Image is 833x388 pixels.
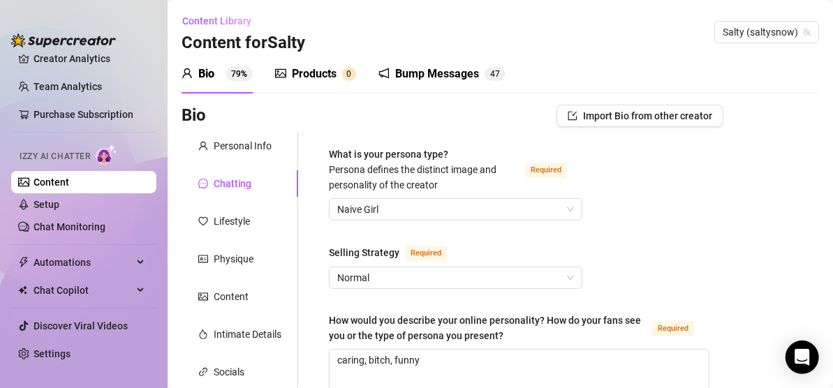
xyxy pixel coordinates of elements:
div: Personal Info [214,138,272,154]
label: How would you describe your online personality? How do your fans see you or the type of persona y... [329,313,709,343]
div: Products [292,66,337,82]
label: Selling Strategy [329,244,462,261]
div: Lifestyle [214,214,250,229]
span: message [198,179,208,188]
div: Physique [214,251,253,267]
a: Purchase Subscription [34,103,145,126]
span: Import Bio from other creator [583,110,712,121]
span: idcard [198,254,208,264]
sup: 0 [342,67,356,81]
a: Team Analytics [34,81,102,92]
span: Required [652,321,694,336]
span: import [568,111,577,121]
span: What is your persona type? [329,149,496,191]
span: notification [378,68,390,79]
span: picture [275,68,286,79]
a: Settings [34,348,71,359]
sup: 79% [226,67,253,81]
span: Chat Copilot [34,279,133,301]
span: link [198,367,208,377]
span: Persona defines the distinct image and personality of the creator [329,164,496,191]
span: Izzy AI Chatter [20,150,90,163]
sup: 47 [485,67,506,81]
img: logo-BBDzfeDw.svg [11,33,116,47]
span: Naive Girl [337,199,574,220]
span: picture [198,292,208,301]
div: Intimate Details [214,327,281,342]
div: Bump Messages [395,66,479,82]
button: Content Library [182,10,263,32]
span: 7 [495,69,500,79]
img: Chat Copilot [18,285,27,295]
span: user [198,141,208,151]
span: team [803,28,811,36]
span: thunderbolt [18,257,29,268]
a: Creator Analytics [34,47,145,70]
span: Salty (saltysnow) [723,22,811,43]
img: AI Chatter [96,144,117,165]
a: Content [34,177,69,188]
span: Normal [337,267,574,288]
span: heart [198,216,208,226]
div: How would you describe your online personality? How do your fans see you or the type of persona y... [329,313,647,343]
span: Required [405,246,447,261]
div: Selling Strategy [329,245,399,260]
h3: Content for Salty [182,32,305,54]
span: fire [198,329,208,339]
div: Socials [214,364,244,380]
a: Setup [34,199,59,210]
div: Bio [198,66,214,82]
div: Chatting [214,176,251,191]
span: Automations [34,251,133,274]
div: Content [214,289,249,304]
a: Discover Viral Videos [34,320,128,331]
h3: Bio [182,105,206,127]
button: Import Bio from other creator [556,105,723,127]
span: user [182,68,193,79]
span: Required [525,163,567,178]
a: Chat Monitoring [34,221,105,232]
span: Content Library [182,15,251,27]
div: Open Intercom Messenger [786,341,819,374]
span: 4 [490,69,495,79]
